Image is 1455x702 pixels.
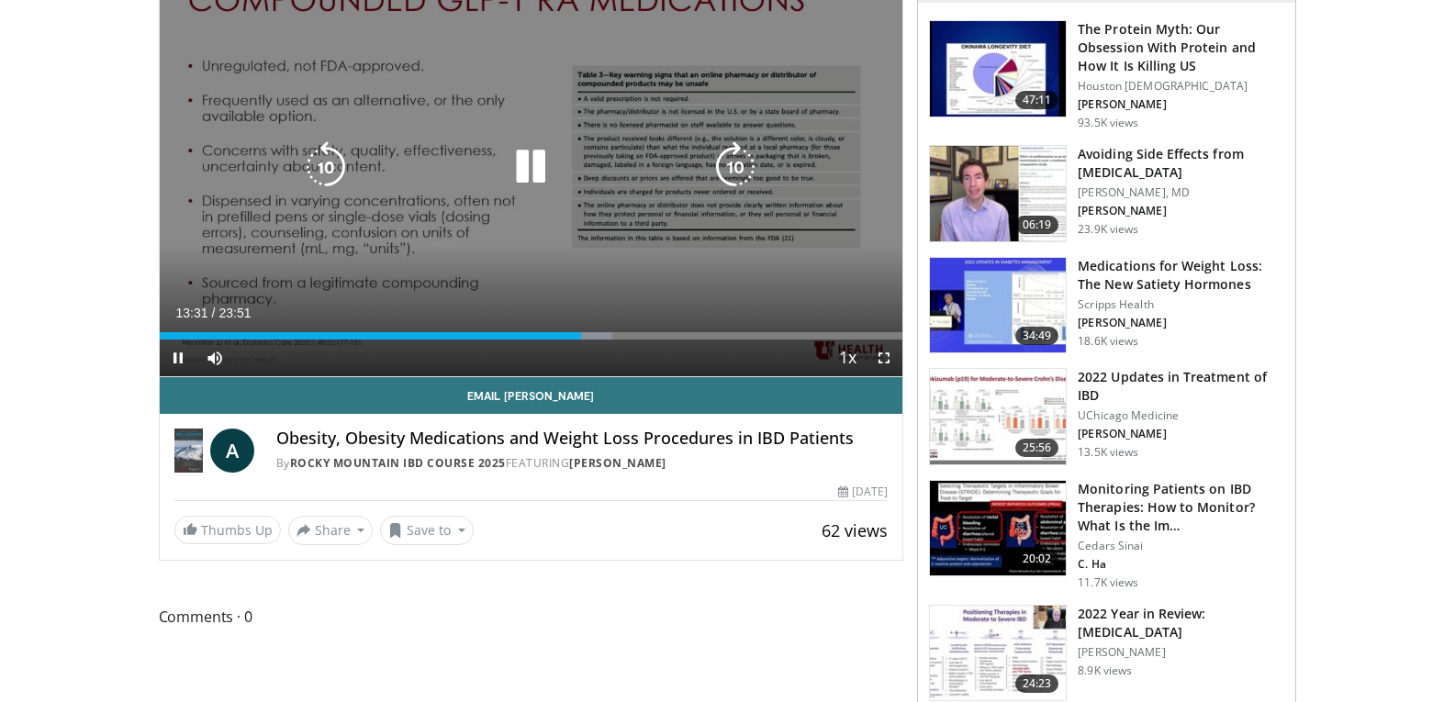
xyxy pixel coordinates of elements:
a: A [210,429,254,473]
span: 20:02 [1015,550,1059,568]
button: Share [288,516,374,545]
img: 9393c547-9b5d-4ed4-b79d-9c9e6c9be491.150x105_q85_crop-smart_upscale.jpg [930,369,1066,464]
span: 24:23 [1015,674,1059,693]
span: 34:49 [1015,327,1059,345]
p: [PERSON_NAME] [1078,427,1284,441]
p: [PERSON_NAME] [1078,204,1284,218]
h3: Avoiding Side Effects from [MEDICAL_DATA] [1078,145,1284,182]
p: [PERSON_NAME] [1078,316,1284,330]
div: Progress Bar [160,332,903,340]
p: UChicago Medicine [1078,408,1284,423]
button: Mute [196,340,233,376]
h3: Medications for Weight Loss: The New Satiety Hormones [1078,257,1284,294]
p: Houston [DEMOGRAPHIC_DATA] [1078,79,1284,94]
p: 11.7K views [1078,575,1138,590]
h4: Obesity, Obesity Medications and Weight Loss Procedures in IBD Patients [276,429,888,449]
span: 06:19 [1015,216,1059,234]
p: Scripps Health [1078,297,1284,312]
h3: 2022 Year in Review: [MEDICAL_DATA] [1078,605,1284,641]
a: 06:19 Avoiding Side Effects from [MEDICAL_DATA] [PERSON_NAME], MD [PERSON_NAME] 23.9K views [929,145,1284,242]
button: Playback Rate [829,340,866,376]
a: 24:23 2022 Year in Review: [MEDICAL_DATA] [PERSON_NAME] 8.9K views [929,605,1284,702]
span: 47:11 [1015,91,1059,109]
button: Pause [160,340,196,376]
a: Thumbs Up [174,516,281,544]
p: [PERSON_NAME] [1078,645,1284,660]
img: Rocky Mountain IBD Course 2025 [174,429,203,473]
span: 62 views [822,519,888,541]
h3: Monitoring Patients on IBD Therapies: How to Monitor? What Is the Im… [1078,480,1284,535]
p: 23.9K views [1078,222,1138,237]
img: 07e42906-ef03-456f-8d15-f2a77df6705a.150x105_q85_crop-smart_upscale.jpg [930,258,1066,353]
button: Fullscreen [866,340,902,376]
div: [DATE] [838,484,888,500]
span: 25:56 [1015,439,1059,457]
img: 609225da-72ea-422a-b68c-0f05c1f2df47.150x105_q85_crop-smart_upscale.jpg [930,481,1066,576]
p: 93.5K views [1078,116,1138,130]
span: 13:31 [176,306,208,320]
a: [PERSON_NAME] [569,455,666,471]
button: Save to [380,516,474,545]
p: Cedars Sinai [1078,539,1284,553]
h3: 2022 Updates in Treatment of IBD [1078,368,1284,405]
a: Rocky Mountain IBD Course 2025 [290,455,506,471]
img: b7b8b05e-5021-418b-a89a-60a270e7cf82.150x105_q85_crop-smart_upscale.jpg [930,21,1066,117]
span: / [212,306,216,320]
span: 23:51 [218,306,251,320]
img: 6f9900f7-f6e7-4fd7-bcbb-2a1dc7b7d476.150x105_q85_crop-smart_upscale.jpg [930,146,1066,241]
p: [PERSON_NAME] [1078,97,1284,112]
p: 18.6K views [1078,334,1138,349]
span: Comments 0 [159,605,904,629]
a: Email [PERSON_NAME] [160,377,903,414]
h3: The Protein Myth: Our Obsession With Protein and How It Is Killing US [1078,20,1284,75]
p: C. Ha [1078,557,1284,572]
a: 20:02 Monitoring Patients on IBD Therapies: How to Monitor? What Is the Im… Cedars Sinai C. Ha 11... [929,480,1284,590]
p: 8.9K views [1078,663,1132,678]
p: [PERSON_NAME], MD [1078,185,1284,200]
a: 34:49 Medications for Weight Loss: The New Satiety Hormones Scripps Health [PERSON_NAME] 18.6K views [929,257,1284,354]
a: 47:11 The Protein Myth: Our Obsession With Protein and How It Is Killing US Houston [DEMOGRAPHIC_... [929,20,1284,130]
div: By FEATURING [276,455,888,472]
img: c8f6342a-03ba-4a11-b6ec-66ffec6acc41.150x105_q85_crop-smart_upscale.jpg [930,606,1066,701]
a: 25:56 2022 Updates in Treatment of IBD UChicago Medicine [PERSON_NAME] 13.5K views [929,368,1284,465]
p: 13.5K views [1078,445,1138,460]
